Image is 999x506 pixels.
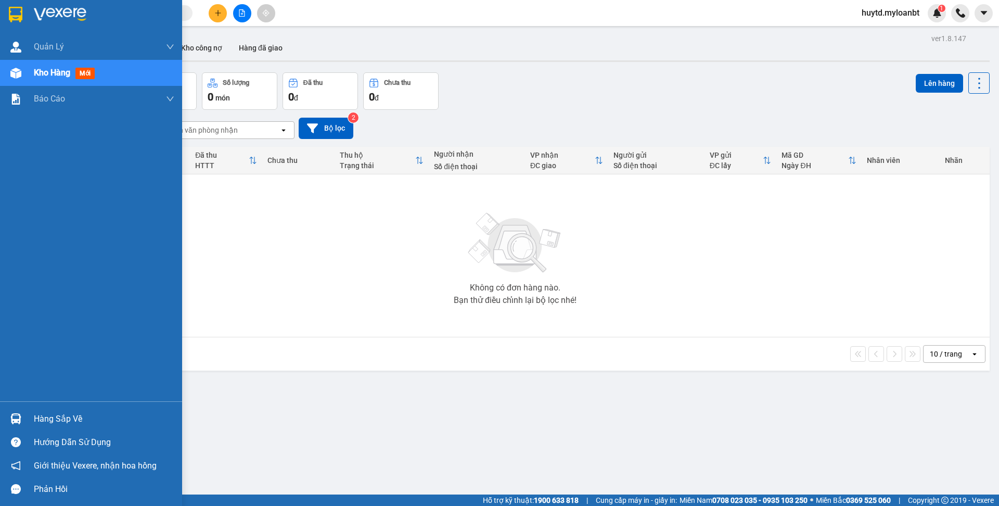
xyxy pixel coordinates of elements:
[233,4,251,22] button: file-add
[75,68,95,79] span: mới
[202,72,277,110] button: Số lượng0món
[294,94,298,102] span: đ
[776,147,862,174] th: Toggle SortBy
[434,162,520,171] div: Số điện thoại
[262,9,270,17] span: aim
[931,33,966,44] div: ver 1.8.147
[712,496,808,504] strong: 0708 023 035 - 0935 103 250
[867,156,934,165] div: Nhân viên
[975,4,993,22] button: caret-down
[11,437,21,447] span: question-circle
[173,35,230,60] button: Kho công nợ
[34,459,157,472] span: Giới thiệu Vexere, nhận hoa hồng
[348,112,358,123] sup: 2
[340,161,415,170] div: Trạng thái
[710,161,763,170] div: ĐC lấy
[375,94,379,102] span: đ
[11,461,21,471] span: notification
[10,42,21,53] img: warehouse-icon
[680,495,808,506] span: Miền Nam
[534,496,579,504] strong: 1900 633 818
[782,161,848,170] div: Ngày ĐH
[938,5,945,12] sup: 1
[214,9,222,17] span: plus
[11,484,21,494] span: message
[596,495,677,506] span: Cung cấp máy in - giấy in:
[530,161,595,170] div: ĐC giao
[299,118,353,139] button: Bộ lọc
[34,411,174,427] div: Hàng sắp về
[846,496,891,504] strong: 0369 525 060
[190,147,262,174] th: Toggle SortBy
[586,495,588,506] span: |
[288,91,294,103] span: 0
[223,79,249,86] div: Số lượng
[340,151,415,159] div: Thu hộ
[970,350,979,358] svg: open
[10,413,21,424] img: warehouse-icon
[363,72,439,110] button: Chưa thu0đ
[899,495,900,506] span: |
[941,497,949,504] span: copyright
[267,156,329,165] div: Chưa thu
[956,8,965,18] img: phone-icon
[34,92,65,105] span: Báo cáo
[434,150,520,158] div: Người nhận
[166,125,238,135] div: Chọn văn phòng nhận
[34,435,174,450] div: Hướng dẫn sử dụng
[10,68,21,79] img: warehouse-icon
[215,94,230,102] span: món
[34,68,70,78] span: Kho hàng
[613,151,699,159] div: Người gửi
[930,349,962,359] div: 10 / trang
[34,482,174,497] div: Phản hồi
[209,4,227,22] button: plus
[916,74,963,93] button: Lên hàng
[853,6,928,19] span: huytd.myloanbt
[525,147,608,174] th: Toggle SortBy
[940,5,943,12] span: 1
[816,495,891,506] span: Miền Bắc
[238,9,246,17] span: file-add
[810,498,813,502] span: ⚪️
[483,495,579,506] span: Hỗ trợ kỹ thuật:
[34,40,64,53] span: Quản Lý
[335,147,429,174] th: Toggle SortBy
[166,43,174,51] span: down
[257,4,275,22] button: aim
[283,72,358,110] button: Đã thu0đ
[463,207,567,280] img: svg+xml;base64,PHN2ZyBjbGFzcz0ibGlzdC1wbHVnX19zdmciIHhtbG5zPSJodHRwOi8vd3d3LnczLm9yZy8yMDAwL3N2Zy...
[230,35,291,60] button: Hàng đã giao
[303,79,323,86] div: Đã thu
[369,91,375,103] span: 0
[782,151,848,159] div: Mã GD
[208,91,213,103] span: 0
[10,94,21,105] img: solution-icon
[932,8,942,18] img: icon-new-feature
[710,151,763,159] div: VP gửi
[166,95,174,103] span: down
[454,296,577,305] div: Bạn thử điều chỉnh lại bộ lọc nhé!
[195,161,249,170] div: HTTT
[979,8,989,18] span: caret-down
[195,151,249,159] div: Đã thu
[945,156,984,165] div: Nhãn
[470,284,560,292] div: Không có đơn hàng nào.
[384,79,411,86] div: Chưa thu
[9,7,22,22] img: logo-vxr
[530,151,595,159] div: VP nhận
[279,126,288,134] svg: open
[705,147,777,174] th: Toggle SortBy
[613,161,699,170] div: Số điện thoại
